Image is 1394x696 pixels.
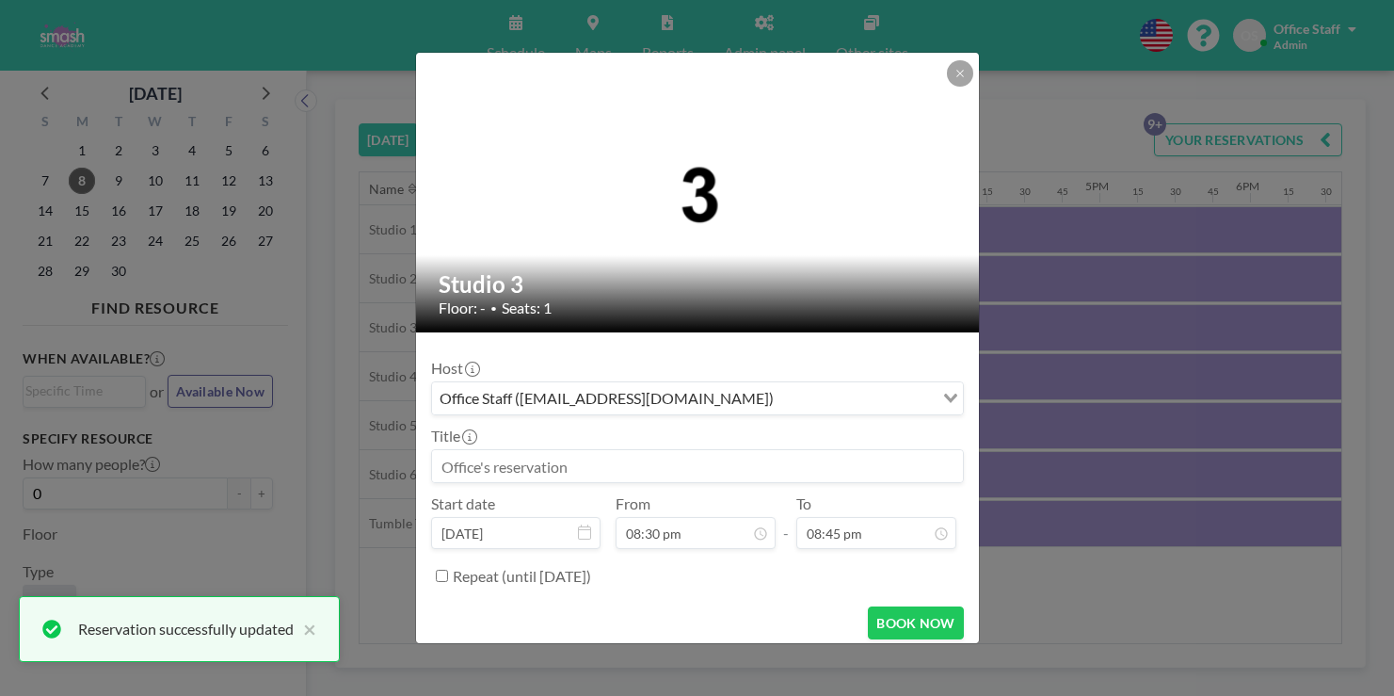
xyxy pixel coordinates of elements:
span: Seats: 1 [502,299,552,317]
div: Reservation successfully updated [78,618,294,640]
input: Office's reservation [432,450,963,482]
label: Repeat (until [DATE]) [453,567,591,586]
div: Search for option [432,382,963,414]
button: BOOK NOW [868,607,963,639]
label: From [616,494,650,513]
label: Title [431,427,475,445]
img: 537.png [416,147,981,238]
button: close [294,618,316,640]
label: Host [431,359,478,378]
input: Search for option [779,386,932,411]
span: Floor: - [439,299,486,317]
h2: Studio 3 [439,270,958,299]
label: To [796,494,811,513]
span: - [783,501,789,542]
span: • [490,301,497,316]
span: Office Staff ([EMAIL_ADDRESS][DOMAIN_NAME]) [436,386,777,411]
label: Start date [431,494,495,513]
